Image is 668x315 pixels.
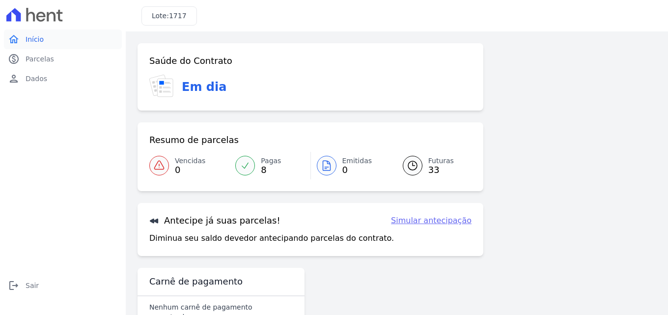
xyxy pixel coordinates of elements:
h3: Resumo de parcelas [149,134,239,146]
a: homeInício [4,29,122,49]
span: 0 [342,166,372,174]
span: Futuras [428,156,454,166]
h3: Antecipe já suas parcelas! [149,215,280,227]
span: 1717 [169,12,187,20]
span: Parcelas [26,54,54,64]
span: 0 [175,166,205,174]
a: Pagas 8 [229,152,310,179]
a: paidParcelas [4,49,122,69]
i: person [8,73,20,85]
a: logoutSair [4,276,122,295]
span: Vencidas [175,156,205,166]
span: 8 [261,166,281,174]
a: Futuras 33 [391,152,472,179]
span: Pagas [261,156,281,166]
i: home [8,33,20,45]
a: Simular antecipação [391,215,472,227]
span: Dados [26,74,47,84]
span: Início [26,34,44,44]
h3: Em dia [182,78,226,96]
a: personDados [4,69,122,88]
i: paid [8,53,20,65]
span: Sair [26,281,39,290]
a: Vencidas 0 [149,152,229,179]
h3: Carnê de pagamento [149,276,243,287]
a: Emitidas 0 [311,152,391,179]
i: logout [8,280,20,291]
p: Diminua seu saldo devedor antecipando parcelas do contrato. [149,232,394,244]
span: 33 [428,166,454,174]
h3: Lote: [152,11,187,21]
span: Emitidas [342,156,372,166]
h3: Saúde do Contrato [149,55,232,67]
